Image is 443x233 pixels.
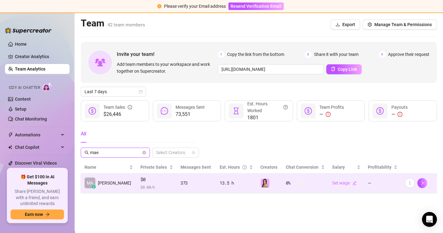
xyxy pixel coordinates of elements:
[43,82,52,91] img: AI Chatter
[368,165,391,170] span: Profitability
[128,104,132,111] span: info-circle
[15,107,26,112] a: Setup
[247,114,288,121] span: 1801
[368,22,372,27] span: setting
[81,161,137,173] th: Name
[331,20,360,30] button: Export
[242,164,247,171] span: question-circle
[15,42,27,47] a: Home
[90,149,141,156] input: Search members
[388,51,429,58] span: Approve their request
[314,51,359,58] span: Share it with your team
[352,181,357,185] span: edit
[9,85,40,91] span: Izzy AI Chatter
[408,181,412,185] span: more
[140,176,173,183] span: $0
[305,51,312,58] span: 2
[218,51,225,58] span: 1
[11,174,64,186] span: 🎁 Get $100 in AI Messages
[374,22,432,27] span: Manage Team & Permissions
[139,90,143,94] span: calendar
[332,165,345,170] span: Salary
[304,107,312,115] span: dollar-circle
[117,61,215,75] span: Add team members to your workspace and work together on Supercreator.
[257,161,282,173] th: Creators
[220,180,253,186] div: 13.5 h
[81,130,86,138] div: All
[11,209,64,219] button: Earn nowarrow-right
[422,212,437,227] div: Open Intercom Messenger
[228,2,284,10] button: Resend Verification Email
[332,180,357,185] a: Set wageedit
[331,67,335,71] span: copy
[89,107,96,115] span: dollar-circle
[326,64,362,74] button: Copy Link
[319,105,344,110] span: Team Profits
[15,97,31,102] a: Content
[176,111,205,118] span: 73,551
[231,4,281,9] span: Resend Verification Email
[180,180,212,186] div: 373
[227,51,284,58] span: Copy the link from the bottom
[376,107,384,115] span: dollar-circle
[8,145,12,149] img: Chat Copilot
[336,22,340,27] span: download
[397,112,402,117] span: exclamation-circle
[15,142,59,152] span: Chat Copilot
[319,111,344,118] div: —
[15,66,45,71] a: Team Analytics
[176,105,205,110] span: Messages Sent
[84,164,128,171] span: Name
[92,185,96,189] div: z
[25,212,43,217] span: Earn now
[326,112,331,117] span: exclamation-circle
[379,51,386,58] span: 3
[84,150,89,155] span: search
[11,189,64,207] span: Share [PERSON_NAME] with a friend, and earn unlimited rewards
[261,179,269,187] img: Rynn
[140,184,173,190] span: $ 0.00 /h
[342,22,355,27] span: Export
[15,161,57,166] a: Discover Viral Videos
[391,111,407,118] div: —
[107,22,145,28] span: 42 team members
[98,180,131,186] span: [PERSON_NAME]
[220,164,248,171] div: Est. Hours
[81,17,145,29] h2: Team
[140,165,167,170] span: Private Sales
[8,132,13,137] span: thunderbolt
[338,67,357,72] span: Copy Link
[363,20,437,30] button: Manage Team & Permissions
[5,27,52,34] img: logo-BBDzfeDw.svg
[420,181,424,185] span: right
[103,111,132,118] span: $26,446
[161,107,168,115] span: message
[45,212,50,217] span: arrow-right
[84,87,142,96] span: Last 7 days
[391,105,407,110] span: Payouts
[142,151,146,154] button: close-circle
[247,100,288,114] div: Est. Hours Worked
[283,100,288,114] span: question-circle
[232,107,240,115] span: hourglass
[15,52,65,62] a: Creator Analytics
[117,50,218,58] span: Invite your team!
[364,173,401,193] td: —
[192,151,195,154] span: team
[285,180,295,186] span: 0 %
[103,104,132,111] div: Team Sales
[15,130,59,140] span: Automations
[180,165,211,170] span: Messages Sent
[157,4,162,8] span: exclamation-circle
[15,116,47,121] a: Chat Monitoring
[285,165,318,170] span: Chat Conversion
[87,180,93,186] span: MA
[164,3,226,10] div: Please verify your Email address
